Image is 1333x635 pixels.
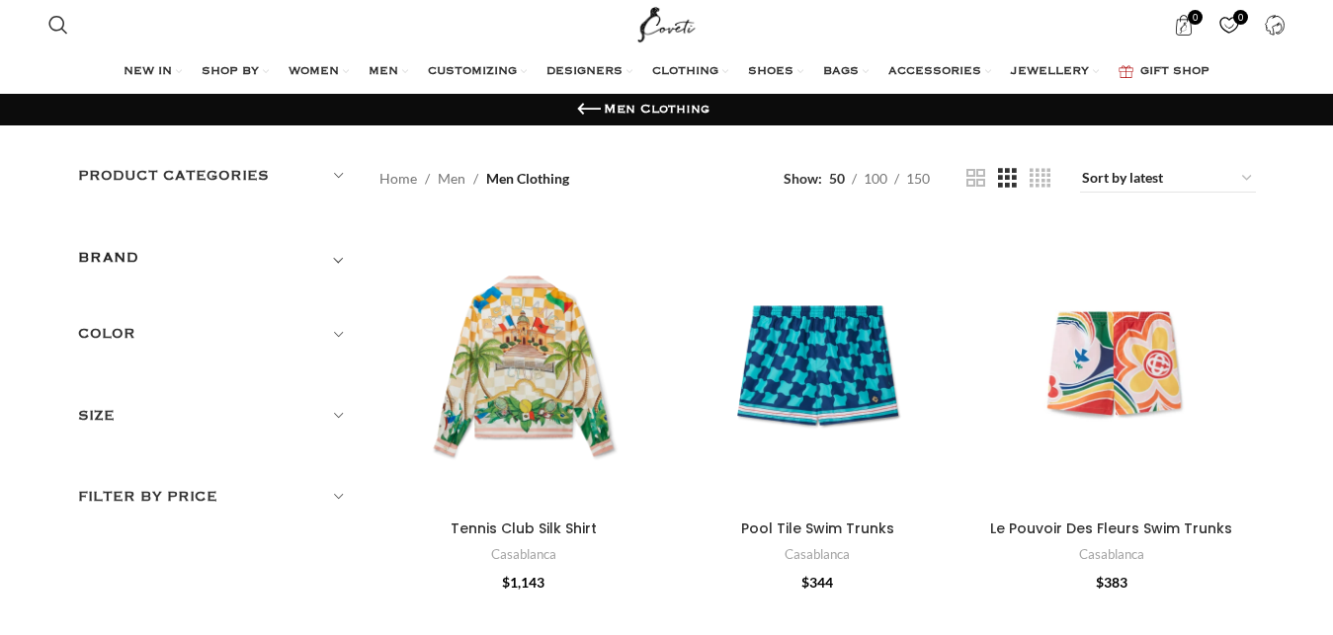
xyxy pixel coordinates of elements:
[379,168,569,190] nav: Breadcrumb
[888,64,981,80] span: ACCESSORIES
[652,52,728,92] a: CLOTHING
[1079,545,1144,564] a: Casablanca
[966,166,985,191] a: Grid view 2
[39,5,78,44] a: Search
[78,486,351,508] h5: Filter by price
[78,323,351,345] h5: Color
[1233,10,1248,25] span: 0
[546,64,623,80] span: DESIGNERS
[202,52,269,92] a: SHOP BY
[78,247,139,269] h5: BRAND
[998,166,1017,191] a: Grid view 3
[1096,574,1127,591] bdi: 383
[438,168,465,190] a: Men
[574,95,604,124] a: Go back
[829,170,845,187] span: 50
[486,168,569,190] span: Men Clothing
[78,246,351,281] div: Toggle filter
[990,518,1232,538] a: Le Pouvoir Des Fleurs Swim Trunks
[1011,52,1099,92] a: JEWELLERY
[379,222,668,511] a: Tennis Club Silk Shirt
[899,168,937,190] a: 150
[289,52,349,92] a: WOMEN
[78,165,351,187] h5: Product categories
[289,64,339,80] span: WOMEN
[864,170,887,187] span: 100
[124,52,182,92] a: NEW IN
[491,545,556,564] a: Casablanca
[1080,165,1256,193] select: Shop order
[801,574,809,591] span: $
[124,64,172,80] span: NEW IN
[428,64,517,80] span: CUSTOMIZING
[652,64,718,80] span: CLOTHING
[1163,5,1204,44] a: 0
[39,52,1295,92] div: Main navigation
[1119,65,1133,78] img: GiftBag
[379,168,417,190] a: Home
[741,518,894,538] a: Pool Tile Swim Trunks
[604,101,709,119] h1: Men Clothing
[502,574,510,591] span: $
[784,168,822,190] span: Show
[888,52,991,92] a: ACCESSORIES
[428,52,527,92] a: CUSTOMIZING
[1030,166,1050,191] a: Grid view 4
[369,52,408,92] a: MEN
[202,64,259,80] span: SHOP BY
[369,64,398,80] span: MEN
[633,15,700,32] a: Site logo
[822,168,852,190] a: 50
[823,64,859,80] span: BAGS
[1096,574,1104,591] span: $
[451,518,597,538] a: Tennis Club Silk Shirt
[1011,64,1089,80] span: JEWELLERY
[1208,5,1249,44] a: 0
[674,222,962,511] a: Pool Tile Swim Trunks
[801,574,833,591] bdi: 344
[1119,52,1209,92] a: GIFT SHOP
[857,168,894,190] a: 100
[906,170,930,187] span: 150
[502,574,544,591] bdi: 1,143
[1140,64,1209,80] span: GIFT SHOP
[748,64,793,80] span: SHOES
[748,52,803,92] a: SHOES
[1188,10,1203,25] span: 0
[823,52,869,92] a: BAGS
[1208,5,1249,44] div: My Wishlist
[967,222,1256,511] a: Le Pouvoir Des Fleurs Swim Trunks
[785,545,850,564] a: Casablanca
[78,405,351,427] h5: Size
[546,52,632,92] a: DESIGNERS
